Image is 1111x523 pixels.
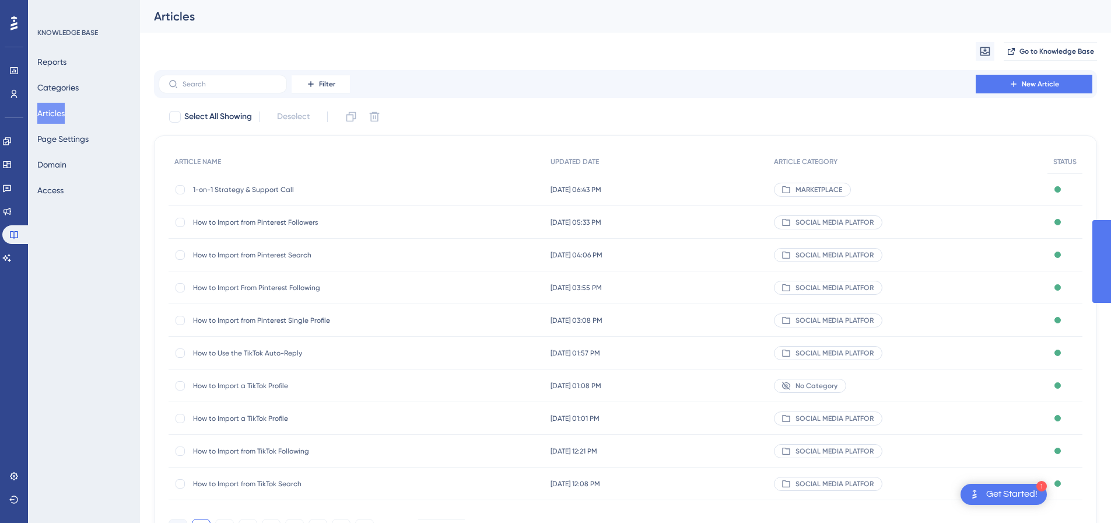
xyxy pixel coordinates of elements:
span: Go to Knowledge Base [1019,47,1094,56]
div: KNOWLEDGE BASE [37,28,98,37]
div: Articles [154,8,1068,25]
span: [DATE] 12:21 PM [551,447,597,456]
div: Get Started! [986,488,1038,501]
span: SOCIAL MEDIA PLATFOR [795,447,874,456]
span: [DATE] 04:06 PM [551,250,602,260]
span: SOCIAL MEDIA PLATFOR [795,414,874,423]
span: ARTICLE NAME [174,157,221,166]
button: Categories [37,77,79,98]
span: [DATE] 12:08 PM [551,479,600,489]
span: [DATE] 03:55 PM [551,283,602,292]
span: UPDATED DATE [551,157,599,166]
button: Go to Knowledge Base [1004,42,1097,61]
span: SOCIAL MEDIA PLATFOR [795,316,874,325]
span: SOCIAL MEDIA PLATFOR [795,283,874,292]
button: Page Settings [37,128,89,149]
span: How to Use the TikTok Auto-Reply [193,348,380,358]
button: Access [37,180,64,201]
button: Reports [37,51,66,72]
span: [DATE] 01:01 PM [551,414,600,423]
span: No Category [795,381,837,390]
span: STATUS [1053,157,1077,166]
span: How to Import from Pinterest Followers [193,218,380,227]
span: How to Import from TikTok Following [193,447,380,456]
span: How to Import a TikTok Profile [193,381,380,390]
span: How to Import a TikTok Profile [193,414,380,423]
span: How to Import from TikTok Search [193,479,380,489]
span: Deselect [277,110,310,124]
div: 1 [1036,481,1047,491]
span: SOCIAL MEDIA PLATFOR [795,479,874,489]
span: Select All Showing [184,110,252,124]
button: Deselect [267,106,320,127]
span: [DATE] 06:43 PM [551,185,601,194]
span: [DATE] 01:57 PM [551,348,600,358]
iframe: UserGuiding AI Assistant Launcher [1062,477,1097,512]
button: Domain [37,154,66,175]
span: [DATE] 03:08 PM [551,316,602,325]
span: [DATE] 05:33 PM [551,218,601,227]
span: SOCIAL MEDIA PLATFOR [795,348,874,358]
button: New Article [976,75,1092,93]
span: Filter [319,79,335,89]
span: How to Import from Pinterest Single Profile [193,316,380,325]
span: How to Import from Pinterest Search [193,250,380,260]
div: Open Get Started! checklist, remaining modules: 1 [961,484,1047,505]
span: ARTICLE CATEGORY [774,157,837,166]
button: Articles [37,103,65,124]
button: Filter [292,75,350,93]
img: launcher-image-alternative-text [968,487,982,501]
span: SOCIAL MEDIA PLATFOR [795,250,874,260]
span: SOCIAL MEDIA PLATFOR [795,218,874,227]
span: MARKETPLACE [795,185,842,194]
span: 1-on-1 Strategy & Support Call [193,185,380,194]
input: Search [183,80,277,88]
span: How to Import From Pinterest Following [193,283,380,292]
span: New Article [1022,79,1059,89]
span: [DATE] 01:08 PM [551,381,601,390]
